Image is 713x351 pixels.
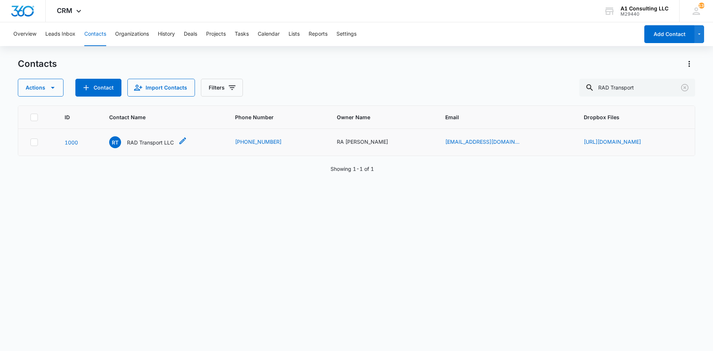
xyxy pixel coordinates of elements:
div: notifications count [699,3,704,9]
button: Leads Inbox [45,22,75,46]
span: Email [445,113,555,121]
span: ID [65,113,81,121]
p: RAD Transport LLC [127,139,174,146]
div: account name [621,6,668,12]
button: Settings [336,22,356,46]
div: Dropbox Files - https://www.dropbox.com/scl/fo/axdg3px86dqm0ddftdpr9/AN_n7rO21Slth2tIL341QHU?rlke... [584,138,654,147]
button: Overview [13,22,36,46]
button: Reports [309,22,328,46]
span: RT [109,136,121,148]
span: Dropbox Files [584,113,683,121]
a: Navigate to contact details page for RAD Transport LLC [65,139,78,146]
div: RA [PERSON_NAME] [337,138,388,146]
button: History [158,22,175,46]
button: Clear [679,82,691,94]
button: Actions [683,58,695,70]
span: Owner Name [337,113,427,121]
button: Deals [184,22,197,46]
span: CRM [57,7,72,14]
button: Tasks [235,22,249,46]
div: Phone Number - 9734495036 - Select to Edit Field [235,138,295,147]
button: Projects [206,22,226,46]
button: Import Contacts [127,79,195,97]
button: Add Contact [644,25,694,43]
div: Contact Name - RAD Transport LLC - Select to Edit Field [109,136,187,148]
button: Calendar [258,22,280,46]
button: Lists [289,22,300,46]
input: Search Contacts [579,79,695,97]
button: Add Contact [75,79,121,97]
span: Contact Name [109,113,206,121]
button: Actions [18,79,64,97]
a: [EMAIL_ADDRESS][DOMAIN_NAME] [445,138,520,146]
div: Email - rashawn34@gmail.com - Select to Edit Field [445,138,533,147]
a: [PHONE_NUMBER] [235,138,281,146]
button: Organizations [115,22,149,46]
button: Contacts [84,22,106,46]
h1: Contacts [18,58,57,69]
div: Owner Name - RA Shawn Eason Duncan - Select to Edit Field [337,138,401,147]
span: 139 [699,3,704,9]
a: [URL][DOMAIN_NAME] [584,139,641,145]
span: Phone Number [235,113,319,121]
p: Showing 1-1 of 1 [331,165,374,173]
button: Filters [201,79,243,97]
div: account id [621,12,668,17]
